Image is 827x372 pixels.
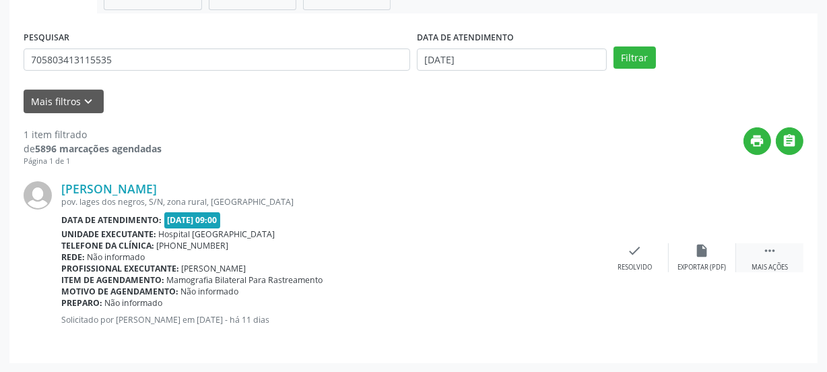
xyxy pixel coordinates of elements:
span: [PHONE_NUMBER] [157,240,229,251]
span: Não informado [88,251,145,263]
span: Hospital [GEOGRAPHIC_DATA] [159,228,275,240]
div: de [24,142,162,156]
label: DATA DE ATENDIMENTO [417,28,514,49]
strong: 5896 marcações agendadas [35,142,162,155]
button: print [743,127,771,155]
span: [DATE] 09:00 [164,212,221,228]
div: Exportar (PDF) [678,263,727,272]
b: Item de agendamento: [61,274,164,286]
input: Selecione um intervalo [417,49,607,71]
b: Preparo: [61,297,102,309]
span: Não informado [181,286,239,297]
b: Rede: [61,251,85,263]
button: Mais filtroskeyboard_arrow_down [24,90,104,113]
img: img [24,181,52,210]
button: Filtrar [614,46,656,69]
div: Página 1 de 1 [24,156,162,167]
i: check [628,243,642,258]
div: Mais ações [752,263,788,272]
i:  [762,243,777,258]
span: Mamografia Bilateral Para Rastreamento [167,274,323,286]
b: Motivo de agendamento: [61,286,178,297]
b: Unidade executante: [61,228,156,240]
a: [PERSON_NAME] [61,181,157,196]
div: Resolvido [618,263,652,272]
b: Telefone da clínica: [61,240,154,251]
input: Nome, CNS [24,49,410,71]
b: Data de atendimento: [61,214,162,226]
b: Profissional executante: [61,263,179,274]
div: pov. lages dos negros, S/N, zona rural, [GEOGRAPHIC_DATA] [61,196,601,208]
label: PESQUISAR [24,28,69,49]
button:  [776,127,803,155]
i: keyboard_arrow_down [81,94,96,109]
div: 1 item filtrado [24,127,162,142]
i: insert_drive_file [695,243,710,258]
i:  [783,133,797,148]
span: Não informado [105,297,163,309]
span: [PERSON_NAME] [182,263,246,274]
p: Solicitado por [PERSON_NAME] em [DATE] - há 11 dias [61,314,601,325]
i: print [750,133,765,148]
